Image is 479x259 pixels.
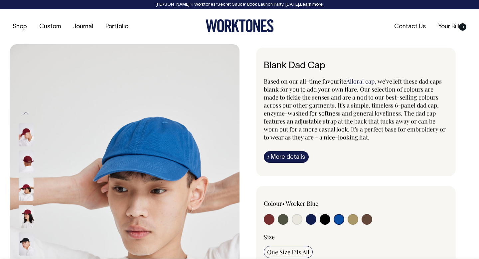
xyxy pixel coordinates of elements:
img: burgundy [19,205,34,228]
a: Contact Us [392,21,428,32]
img: burgundy [19,123,34,146]
a: Learn more [300,3,323,7]
span: Based on our all-time favourite [264,77,346,85]
span: One Size Fits All [267,248,309,256]
label: Worker Blue [286,199,318,207]
span: • [282,199,285,207]
a: Custom [37,21,64,32]
input: One Size Fits All [264,246,313,258]
span: i [267,153,269,160]
div: Colour [264,199,338,207]
img: burgundy [19,150,34,174]
a: Allora! cap [346,77,375,85]
img: burgundy [19,178,34,201]
span: 0 [459,23,466,31]
a: Shop [10,21,30,32]
a: Portfolio [103,21,131,32]
span: , we've left these dad caps blank for you to add your own flare. Our selection of colours are mad... [264,77,446,141]
button: Previous [21,106,31,121]
div: [PERSON_NAME] × Worktones ‘Secret Sauce’ Book Launch Party, [DATE]. . [7,2,472,7]
img: black [19,232,34,256]
h6: Blank Dad Cap [264,61,448,71]
a: Your Bill0 [435,21,469,32]
a: iMore details [264,151,309,163]
div: Size [264,233,448,241]
a: Journal [71,21,96,32]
